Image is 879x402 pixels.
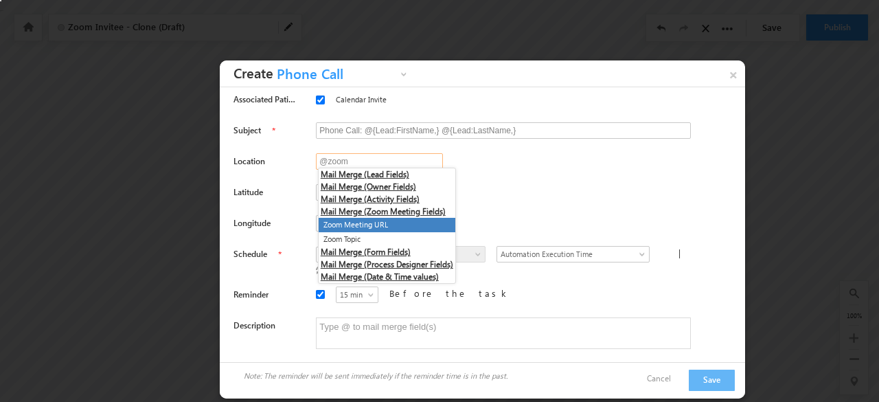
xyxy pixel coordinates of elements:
label: Calendar Invite [336,93,387,106]
label: Description [233,320,275,332]
input: Type @ to mail merge field(s) [316,153,443,170]
label: Before the task [389,287,510,300]
h3: Create [233,60,411,87]
label: Associated Patient [233,93,297,106]
li: Mail Merge (Activity Fields) [319,193,455,205]
a: Automation Execution Time [496,246,650,263]
li: Mail Merge (Process Designer Fields) [319,258,455,271]
li: Mail Merge (Form Fields) [319,246,455,258]
input: Type @ to mail merge field(s) [316,184,443,201]
a: 15 min [336,287,378,303]
span: After [429,248,483,260]
span: 15 min [336,289,378,301]
li: Mail Merge (Owner Fields) [319,181,455,193]
label: Longitude [233,217,271,230]
span: Automation Execution Time [497,248,633,260]
label: Subject [233,124,261,137]
div: 1 [316,247,325,263]
span: Phone Call [273,67,397,88]
input: Type @ to mail merge field(s) [316,215,443,232]
a: × [722,60,745,85]
a: Cancel [647,372,685,385]
label: Schedule [233,248,267,260]
label: Reminder [233,289,269,301]
a: Phone Call [273,65,411,87]
span: Note: The reminder will be sent immediately if the reminder time is in the past. [244,370,507,382]
li: Zoom Meeting URL [319,218,455,232]
span: | [678,247,687,258]
li: Zoom Topic [319,232,455,247]
input: Type @ to mail merge field(s) [316,122,691,139]
li: Mail Merge (Zoom Meeting Fields) [319,205,455,218]
label: Latitude [233,186,263,199]
label: Location [233,155,265,168]
button: Save [689,370,735,391]
a: After [429,246,486,263]
li: Mail Merge (Lead Fields) [319,168,455,181]
li: Mail Merge (Date & Time values) [319,271,455,283]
